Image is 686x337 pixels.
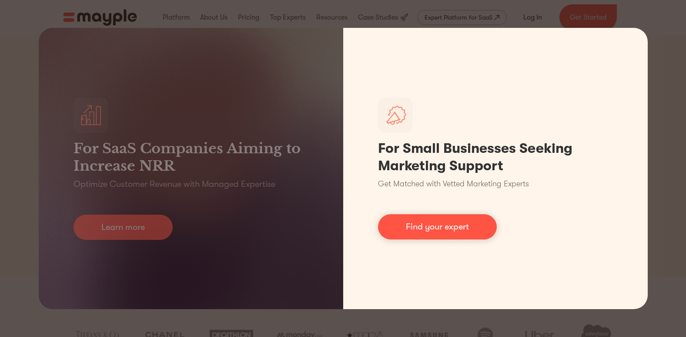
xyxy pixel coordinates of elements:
h1: For Small Businesses Seeking Marketing Support [378,140,613,175]
a: Find your expert [378,214,497,239]
h3: For SaaS Companies Aiming to Increase NRR [74,140,308,175]
a: Learn more [74,215,173,240]
p: Optimize Customer Revenue with Managed Expertise [74,178,275,190]
p: Get Matched with Vetted Marketing Experts [378,178,529,190]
